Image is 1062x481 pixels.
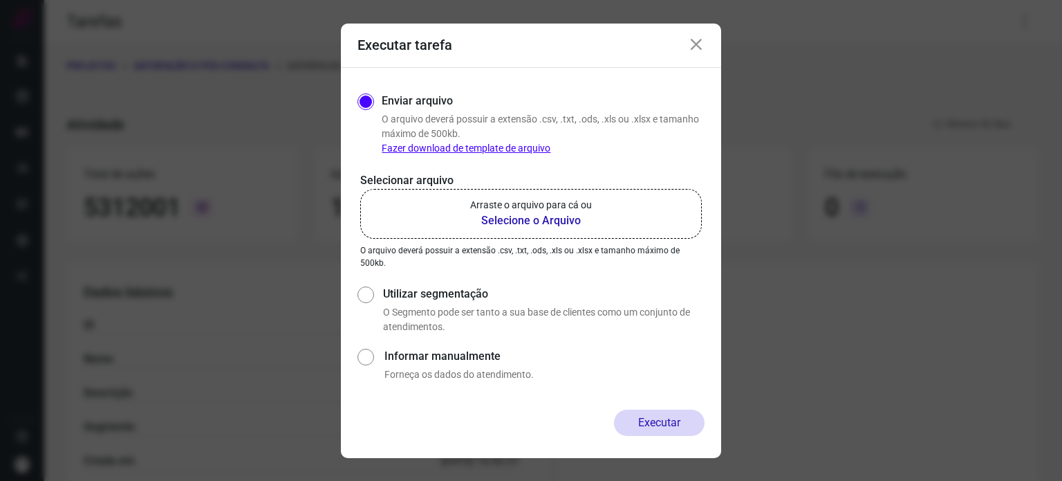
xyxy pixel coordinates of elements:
[357,37,452,53] h3: Executar tarefa
[382,112,705,156] p: O arquivo deverá possuir a extensão .csv, .txt, .ods, .xls ou .xlsx e tamanho máximo de 500kb.
[360,244,702,269] p: O arquivo deverá possuir a extensão .csv, .txt, .ods, .xls ou .xlsx e tamanho máximo de 500kb.
[470,212,592,229] b: Selecione o Arquivo
[384,367,705,382] p: Forneça os dados do atendimento.
[383,305,705,334] p: O Segmento pode ser tanto a sua base de clientes como um conjunto de atendimentos.
[382,143,550,154] a: Fazer download de template de arquivo
[470,198,592,212] p: Arraste o arquivo para cá ou
[382,93,453,109] label: Enviar arquivo
[383,286,705,302] label: Utilizar segmentação
[614,410,705,436] button: Executar
[384,348,705,365] label: Informar manualmente
[360,172,702,189] p: Selecionar arquivo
